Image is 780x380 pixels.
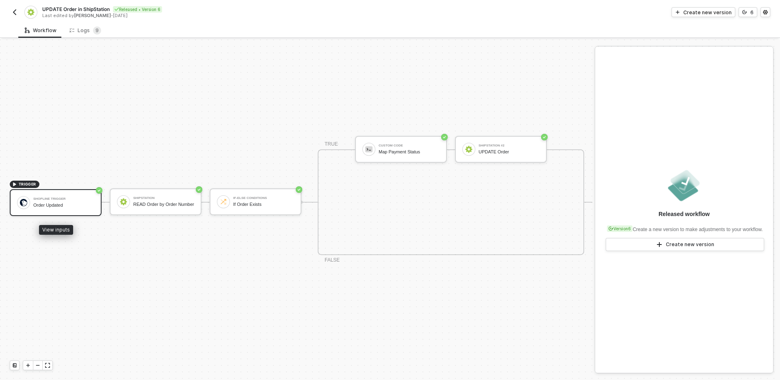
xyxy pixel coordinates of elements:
[69,26,101,35] div: Logs
[26,363,30,368] span: icon-play
[325,256,340,264] div: FALSE
[42,13,389,19] div: Last edited by - [DATE]
[465,146,472,153] img: icon
[607,225,633,232] div: Version 6
[27,9,34,16] img: integration-icon
[750,9,754,16] div: 6
[10,7,19,17] button: back
[541,134,548,140] span: icon-success-page
[441,134,448,140] span: icon-success-page
[33,197,94,201] div: Shopline Trigger
[19,181,36,188] span: TRIGGER
[39,225,73,235] div: View inputs
[196,186,202,193] span: icon-success-page
[96,187,102,194] span: icon-success-page
[479,144,539,147] div: ShipStation #2
[20,199,27,206] img: icon
[659,210,710,218] div: Released workflow
[605,221,763,233] div: Create a new version to make adjustments to your workflow.
[379,149,440,155] div: Map Payment Status
[365,146,373,153] img: icon
[763,10,768,15] span: icon-settings
[379,144,440,147] div: Custom Code
[609,226,613,231] span: icon-versioning
[42,6,110,13] span: UPDATE Order in ShipStation
[11,9,18,15] img: back
[120,198,127,205] img: icon
[113,6,162,13] div: Released • Version 6
[35,363,40,368] span: icon-minus
[296,186,302,193] span: icon-success-page
[666,241,714,248] div: Create new version
[133,197,194,200] div: ShipStation
[45,363,50,368] span: icon-expand
[479,149,539,155] div: UPDATE Order
[675,10,680,15] span: icon-play
[74,13,111,18] span: [PERSON_NAME]
[656,241,663,248] span: icon-play
[672,7,735,17] button: Create new version
[325,140,338,148] div: TRUE
[95,27,99,33] span: 9
[233,197,294,200] div: If-Else Conditions
[25,27,56,34] div: Workflow
[33,203,94,208] div: Order Updated
[606,238,764,251] button: Create new version
[739,7,757,17] button: 6
[683,9,732,16] div: Create new version
[220,198,227,205] img: icon
[12,182,17,187] span: icon-play
[742,10,747,15] span: icon-versioning
[133,202,194,207] div: READ Order by Order Number
[233,202,294,207] div: If Order Exists
[666,168,702,203] img: released.png
[93,26,101,35] sup: 9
